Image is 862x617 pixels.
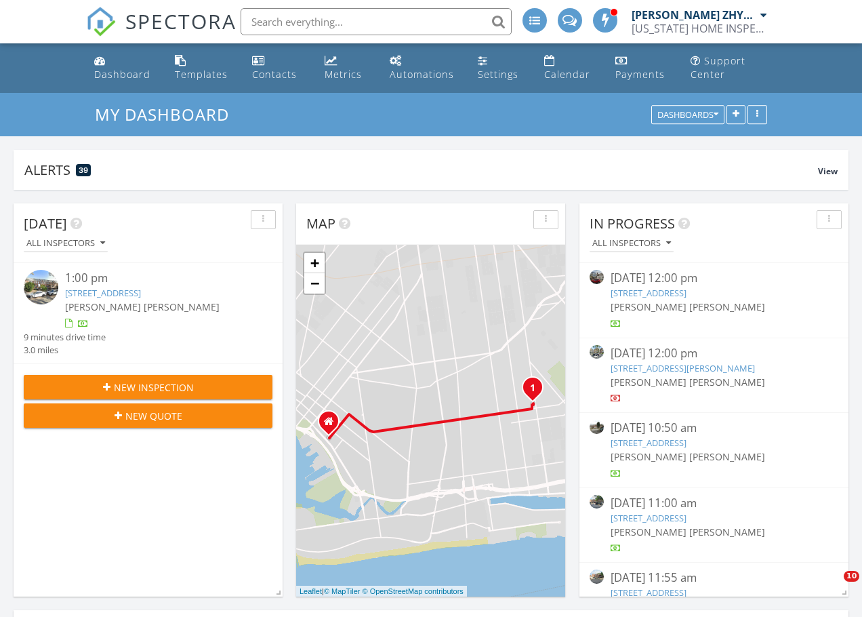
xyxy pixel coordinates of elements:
div: Templates [175,68,228,81]
a: [STREET_ADDRESS] [611,512,686,524]
button: New Quote [24,403,272,428]
div: Dashboard [94,68,150,81]
span: Map [306,214,335,233]
a: Calendar [539,49,599,87]
div: NEW YORK HOME INSPECTIONS [632,22,767,35]
div: Metrics [325,68,362,81]
span: [PERSON_NAME] [PERSON_NAME] [611,450,765,463]
i: 1 [530,384,535,393]
span: SPECTORA [125,7,237,35]
a: Contacts [247,49,308,87]
span: [PERSON_NAME] [PERSON_NAME] [611,376,765,389]
a: Templates [169,49,237,87]
span: 39 [79,165,88,175]
a: [STREET_ADDRESS] [611,287,686,299]
a: Metrics [319,49,374,87]
a: © OpenStreetMap contributors [363,587,464,595]
a: Payments [610,49,674,87]
div: [DATE] 12:00 pm [611,345,818,362]
a: My Dashboard [95,103,241,125]
button: New Inspection [24,375,272,399]
a: [STREET_ADDRESS][PERSON_NAME] [611,362,755,374]
span: 10 [844,571,859,582]
img: streetview [590,495,604,509]
a: © MapTiler [324,587,361,595]
a: [DATE] 12:00 pm [STREET_ADDRESS] [PERSON_NAME] [PERSON_NAME] [590,270,838,330]
img: The Best Home Inspection Software - Spectora [86,7,116,37]
div: [DATE] 12:00 pm [611,270,818,287]
a: [DATE] 12:00 pm [STREET_ADDRESS][PERSON_NAME] [PERSON_NAME] [PERSON_NAME] [590,345,838,405]
div: | [296,586,467,597]
img: streetview [590,420,604,434]
img: streetview [590,270,604,284]
button: Dashboards [651,106,724,125]
div: 9 minutes drive time [24,331,106,344]
iframe: Intercom live chat [816,571,848,603]
div: [DATE] 11:55 am [611,570,818,586]
div: All Inspectors [592,239,671,248]
a: SPECTORA [86,18,237,47]
span: [DATE] [24,214,67,233]
span: New Inspection [114,380,194,395]
a: Automations (Advanced) [384,49,461,87]
div: Dashboards [657,111,718,120]
div: Settings [478,68,518,81]
a: [STREET_ADDRESS] [611,437,686,449]
a: Zoom in [304,253,325,273]
div: All Inspectors [26,239,105,248]
a: Zoom out [304,273,325,294]
div: Alerts [24,161,818,179]
span: View [818,165,838,177]
a: [DATE] 10:50 am [STREET_ADDRESS] [PERSON_NAME] [PERSON_NAME] [590,420,838,480]
input: Search everything... [241,8,512,35]
div: 2051 E 29th St, BROOKLYN, NY 11229 [533,387,541,395]
span: In Progress [590,214,675,233]
div: Payments [615,68,665,81]
a: [STREET_ADDRESS] [611,586,686,599]
img: streetview [590,570,604,584]
span: New Quote [125,409,182,423]
div: 1:00 pm [65,270,251,287]
span: [PERSON_NAME] [PERSON_NAME] [65,300,220,313]
a: [STREET_ADDRESS] [65,287,141,299]
span: [PERSON_NAME] [PERSON_NAME] [611,525,765,538]
div: Contacts [252,68,297,81]
button: All Inspectors [590,235,674,253]
div: Support Center [691,54,745,81]
div: Automations [390,68,454,81]
a: [DATE] 11:00 am [STREET_ADDRESS] [PERSON_NAME] [PERSON_NAME] [590,495,838,555]
div: [DATE] 11:00 am [611,495,818,512]
img: streetview [590,345,604,359]
button: All Inspectors [24,235,108,253]
div: 8836 24th Ave, Brooklyn NY 11214 [329,421,337,429]
a: 1:00 pm [STREET_ADDRESS] [PERSON_NAME] [PERSON_NAME] 9 minutes drive time 3.0 miles [24,270,272,357]
img: streetview [24,270,58,304]
span: [PERSON_NAME] [PERSON_NAME] [611,300,765,313]
div: Calendar [544,68,590,81]
a: Support Center [685,49,773,87]
div: [PERSON_NAME] ZHYGIR [632,8,757,22]
a: Settings [472,49,528,87]
a: Leaflet [300,587,322,595]
div: 3.0 miles [24,344,106,357]
a: Dashboard [89,49,159,87]
div: [DATE] 10:50 am [611,420,818,437]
